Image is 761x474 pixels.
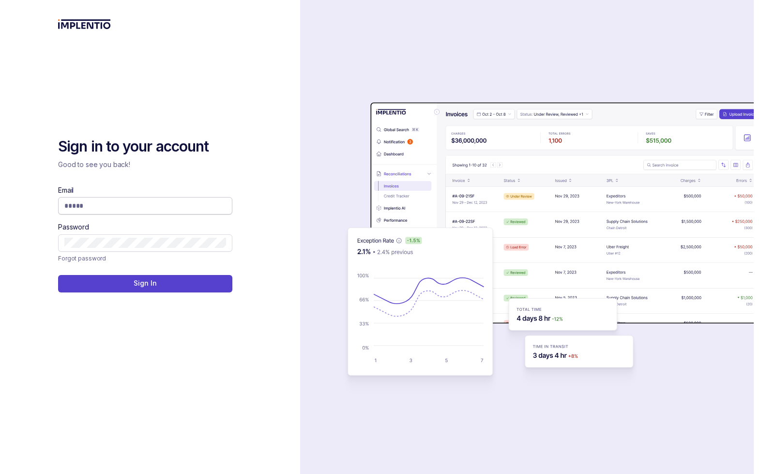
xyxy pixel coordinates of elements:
button: Sign In [58,275,232,292]
label: Password [58,222,89,232]
label: Email [58,185,74,195]
img: logo [58,19,111,29]
p: Forgot password [58,254,106,263]
h2: Sign in to your account [58,137,232,156]
p: Good to see you back! [58,160,232,169]
a: Link Forgot password [58,254,106,263]
p: Sign In [134,278,156,288]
